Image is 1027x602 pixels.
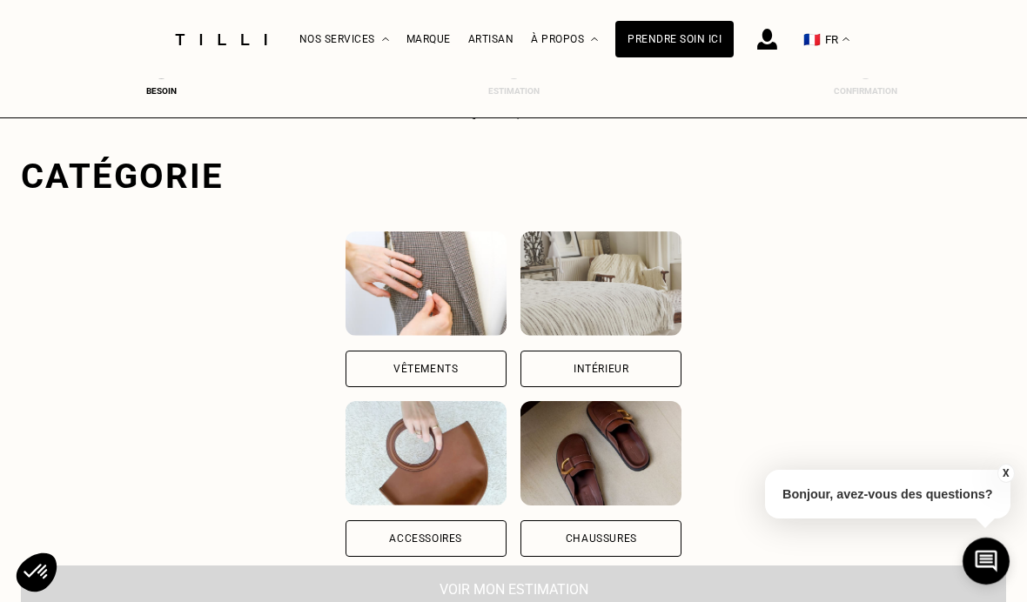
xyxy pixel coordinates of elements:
div: Vêtements [393,364,458,374]
a: Marque [406,33,451,45]
div: Intérieur [574,364,628,374]
img: Menu déroulant à propos [591,37,598,42]
button: 🇫🇷 FR [795,1,858,78]
img: Logo du service de couturière Tilli [169,34,273,45]
div: Besoin [127,86,197,96]
div: Accessoires [389,533,462,544]
div: Catégorie [21,156,1006,197]
p: Bonjour, avez-vous des questions? [765,470,1010,518]
div: À propos [531,1,598,78]
div: Chaussures [566,533,637,544]
a: Prendre soin ici [615,21,734,57]
img: Vêtements [346,231,507,336]
img: Chaussures [520,401,681,505]
img: Menu déroulant [382,37,389,42]
span: 🇫🇷 [803,31,821,48]
img: menu déroulant [842,37,849,42]
div: Nos services [299,1,389,78]
a: Artisan [468,33,514,45]
button: X [997,464,1014,483]
img: Accessoires [346,401,507,505]
div: Estimation [479,86,548,96]
div: Confirmation [831,86,901,96]
img: icône connexion [757,29,777,50]
img: Intérieur [520,231,681,336]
